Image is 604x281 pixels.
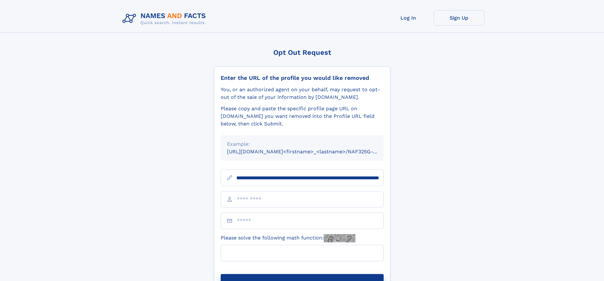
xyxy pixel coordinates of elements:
[221,234,355,242] label: Please solve the following math function:
[120,10,211,27] img: Logo Names and Facts
[221,86,384,101] div: You, or an authorized agent on your behalf, may request to opt-out of the sale of your informatio...
[221,105,384,128] div: Please copy and paste the specific profile page URL on [DOMAIN_NAME] you want removed into the Pr...
[214,48,390,56] div: Opt Out Request
[434,10,484,26] a: Sign Up
[227,140,377,148] div: Example:
[221,74,384,81] div: Enter the URL of the profile you would like removed
[227,149,396,155] small: [URL][DOMAIN_NAME]<firstname>_<lastname>/NAF325G-xxxxxxxx
[383,10,434,26] a: Log In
